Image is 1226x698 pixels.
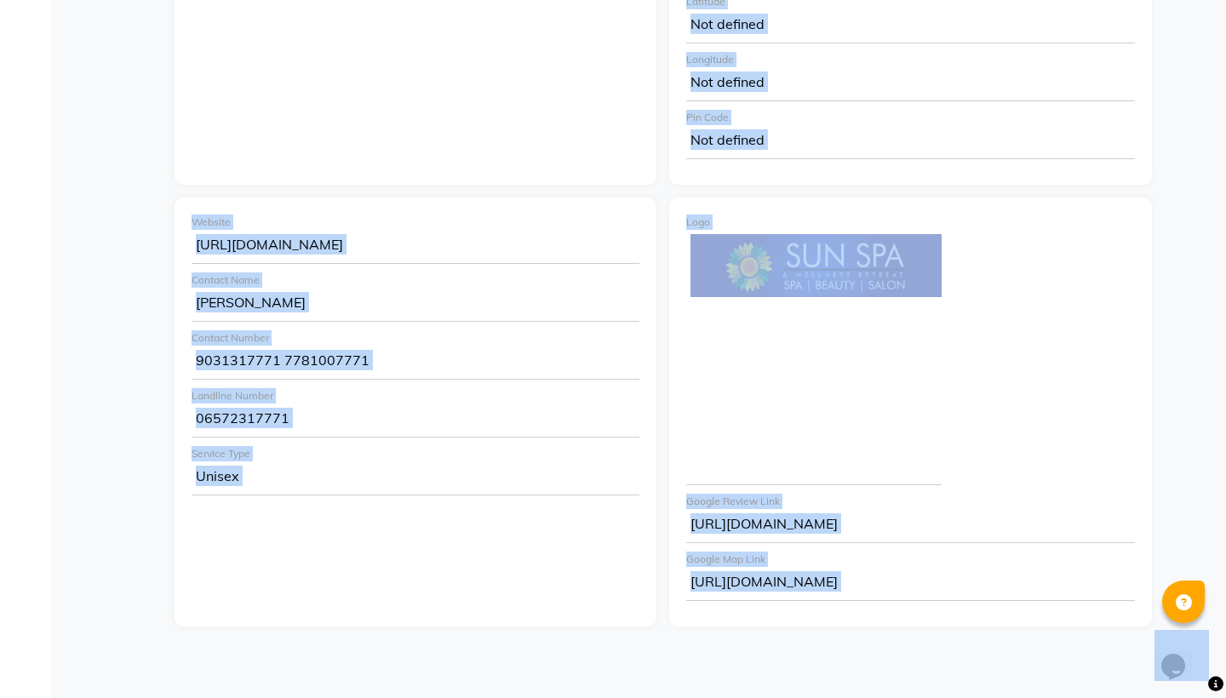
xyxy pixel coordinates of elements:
div: 9031317771 7781007771 [192,346,639,380]
div: Not defined [686,125,1134,159]
div: [URL][DOMAIN_NAME] [192,230,639,264]
div: Google Map Link [686,552,1134,567]
div: Google Review Link [686,494,1134,509]
div: [URL][DOMAIN_NAME] [686,509,1134,543]
div: [URL][DOMAIN_NAME] [686,567,1134,601]
div: Service Type [192,446,639,461]
div: Pin Code [686,110,1134,125]
div: Not defined [686,67,1134,101]
div: Logo [686,215,1134,230]
img: file_1708000987013.jpg [690,234,942,297]
div: Contact Name [192,272,639,288]
div: Not defined [686,9,1134,43]
div: Landline Number [192,388,639,403]
div: 06572317771 [192,403,639,438]
div: [PERSON_NAME] [192,288,639,322]
div: Contact Number [192,330,639,346]
div: Website [192,215,639,230]
iframe: chat widget [1154,630,1209,681]
div: Longitude [686,52,1134,67]
div: Unisex [192,461,639,495]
